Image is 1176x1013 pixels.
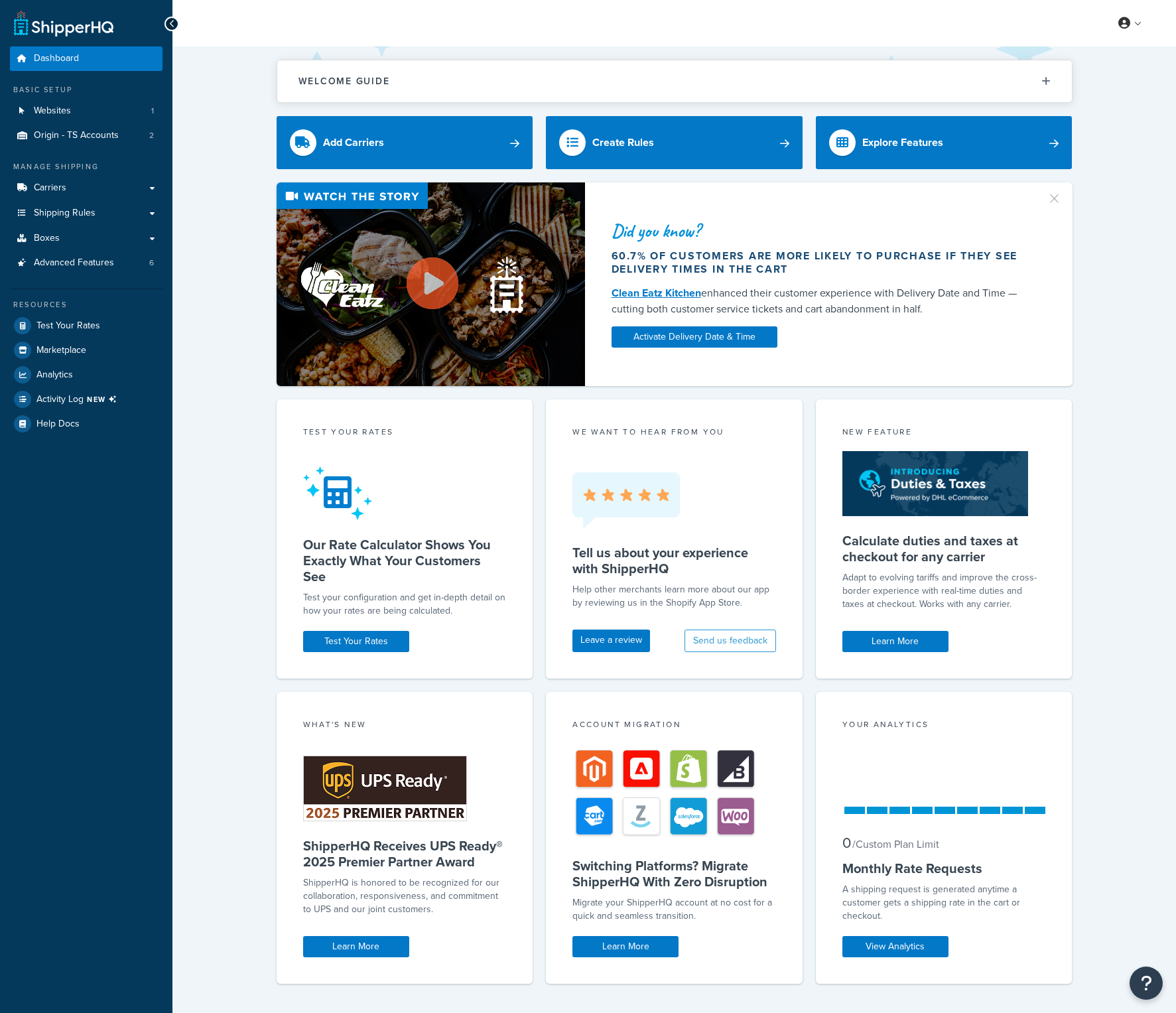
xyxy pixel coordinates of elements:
[842,533,1046,565] h5: Calculate duties and taxes at checkout for any carrier
[10,123,163,148] li: Origin - TS Accounts
[842,883,1046,923] div: A shipping request is generated anytime a customer gets a shipping rate in the cart or checkout.
[36,320,100,332] span: Test Your Rates
[10,84,163,96] div: Basic Setup
[572,936,679,957] a: Learn More
[10,176,163,200] a: Carriers
[862,133,943,152] div: Explore Features
[303,591,507,618] div: Test your configuration and get in-depth detail on how your rates are being calculated.
[323,133,384,152] div: Add Carriers
[842,718,1046,734] div: Your Analytics
[10,251,163,275] a: Advanced Features6
[303,426,507,441] div: Test your rates
[842,860,1046,876] h5: Monthly Rate Requests
[572,426,776,438] p: we want to hear from you
[572,630,650,652] a: Leave a review
[572,858,776,890] h5: Switching Platforms? Migrate ShipperHQ With Zero Disruption
[303,718,507,734] div: What's New
[612,285,1031,317] div: enhanced their customer experience with Delivery Date and Time — cutting both customer service ti...
[10,123,163,148] a: Origin - TS Accounts2
[10,363,163,387] a: Analytics
[36,345,86,356] span: Marketplace
[842,426,1046,441] div: New Feature
[10,251,163,275] li: Advanced Features
[10,338,163,362] a: Marketplace
[10,387,163,411] a: Activity LogNEW
[612,249,1031,276] div: 60.7% of customers are more likely to purchase if they see delivery times in the cart
[10,387,163,411] li: [object Object]
[34,233,60,244] span: Boxes
[303,537,507,584] h5: Our Rate Calculator Shows You Exactly What Your Customers See
[572,583,776,610] p: Help other merchants learn more about our app by reviewing us in the Shopify App Store.
[36,391,122,408] span: Activity Log
[612,326,777,348] a: Activate Delivery Date & Time
[149,257,154,269] span: 6
[10,412,163,436] a: Help Docs
[34,208,96,219] span: Shipping Rules
[612,222,1031,240] div: Did you know?
[572,896,776,923] div: Migrate your ShipperHQ account at no cost for a quick and seamless transition.
[298,76,390,86] h2: Welcome Guide
[816,116,1073,169] a: Explore Features
[572,718,776,734] div: Account Migration
[34,105,71,117] span: Websites
[592,133,654,152] div: Create Rules
[36,370,73,381] span: Analytics
[10,99,163,123] a: Websites1
[10,161,163,172] div: Manage Shipping
[842,571,1046,611] p: Adapt to evolving tariffs and improve the cross-border experience with real-time duties and taxes...
[36,419,80,430] span: Help Docs
[852,837,939,852] small: / Custom Plan Limit
[277,116,533,169] a: Add Carriers
[842,631,948,652] a: Learn More
[303,876,507,916] p: ShipperHQ is honored to be recognized for our collaboration, responsiveness, and commitment to UP...
[87,394,122,405] span: NEW
[303,838,507,870] h5: ShipperHQ Receives UPS Ready® 2025 Premier Partner Award
[612,285,701,301] a: Clean Eatz Kitchen
[10,299,163,310] div: Resources
[685,630,776,652] button: Send us feedback
[546,116,803,169] a: Create Rules
[303,936,409,957] a: Learn More
[10,226,163,251] a: Boxes
[151,105,154,117] span: 1
[149,130,154,141] span: 2
[10,46,163,71] a: Dashboard
[34,53,79,64] span: Dashboard
[10,201,163,226] a: Shipping Rules
[34,257,114,269] span: Advanced Features
[34,182,66,194] span: Carriers
[303,631,409,652] a: Test Your Rates
[842,936,948,957] a: View Analytics
[277,60,1072,102] button: Welcome Guide
[1130,967,1163,1000] button: Open Resource Center
[10,314,163,338] a: Test Your Rates
[10,99,163,123] li: Websites
[572,545,776,576] h5: Tell us about your experience with ShipperHQ
[34,130,119,141] span: Origin - TS Accounts
[842,832,851,854] span: 0
[277,182,585,386] img: Video thumbnail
